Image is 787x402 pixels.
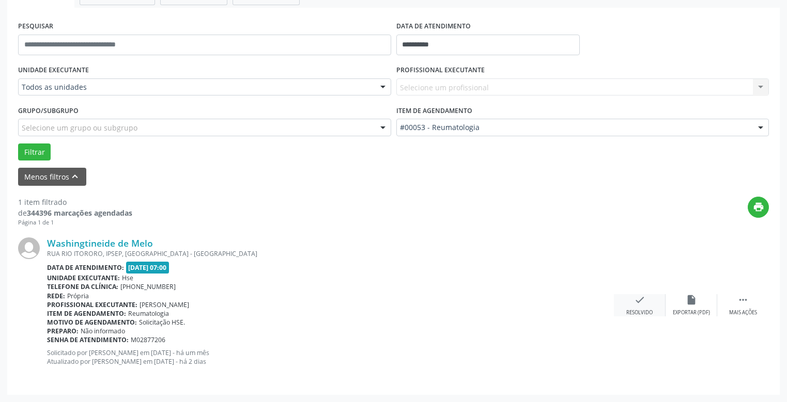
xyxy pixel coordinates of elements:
[47,249,614,258] div: RUA RIO ITORORO, IPSEP, [GEOGRAPHIC_DATA] - [GEOGRAPHIC_DATA]
[47,274,120,282] b: Unidade executante:
[67,292,89,300] span: Própria
[18,143,51,161] button: Filtrar
[729,309,757,316] div: Mais ações
[396,103,472,119] label: Item de agendamento
[140,300,189,309] span: [PERSON_NAME]
[748,197,769,218] button: print
[131,335,165,344] span: M02877206
[634,294,645,305] i: check
[673,309,710,316] div: Exportar (PDF)
[18,62,89,78] label: UNIDADE EXECUTANTE
[18,103,79,119] label: Grupo/Subgrupo
[18,168,86,186] button: Menos filtroskeyboard_arrow_up
[81,327,125,335] span: Não informado
[753,201,764,213] i: print
[47,348,614,366] p: Solicitado por [PERSON_NAME] em [DATE] - há um mês Atualizado por [PERSON_NAME] em [DATE] - há 2 ...
[47,309,126,318] b: Item de agendamento:
[69,171,81,182] i: keyboard_arrow_up
[22,82,370,92] span: Todos as unidades
[626,309,653,316] div: Resolvido
[47,292,65,300] b: Rede:
[122,274,133,282] span: Hse
[47,300,137,309] b: Profissional executante:
[139,318,185,327] span: Solicitação HSE.
[27,208,132,218] strong: 344396 marcações agendadas
[120,282,176,291] span: [PHONE_NUMBER]
[18,197,132,207] div: 1 item filtrado
[47,318,137,327] b: Motivo de agendamento:
[47,237,153,249] a: Washingtineide de Melo
[22,122,137,133] span: Selecione um grupo ou subgrupo
[737,294,749,305] i: 
[128,309,169,318] span: Reumatologia
[686,294,697,305] i: insert_drive_file
[47,335,129,344] b: Senha de atendimento:
[396,19,471,35] label: DATA DE ATENDIMENTO
[400,122,748,133] span: #00053 - Reumatologia
[47,327,79,335] b: Preparo:
[18,218,132,227] div: Página 1 de 1
[18,207,132,218] div: de
[18,237,40,259] img: img
[396,62,485,78] label: PROFISSIONAL EXECUTANTE
[126,262,169,274] span: [DATE] 07:00
[47,282,118,291] b: Telefone da clínica:
[18,19,53,35] label: PESQUISAR
[47,263,124,272] b: Data de atendimento:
